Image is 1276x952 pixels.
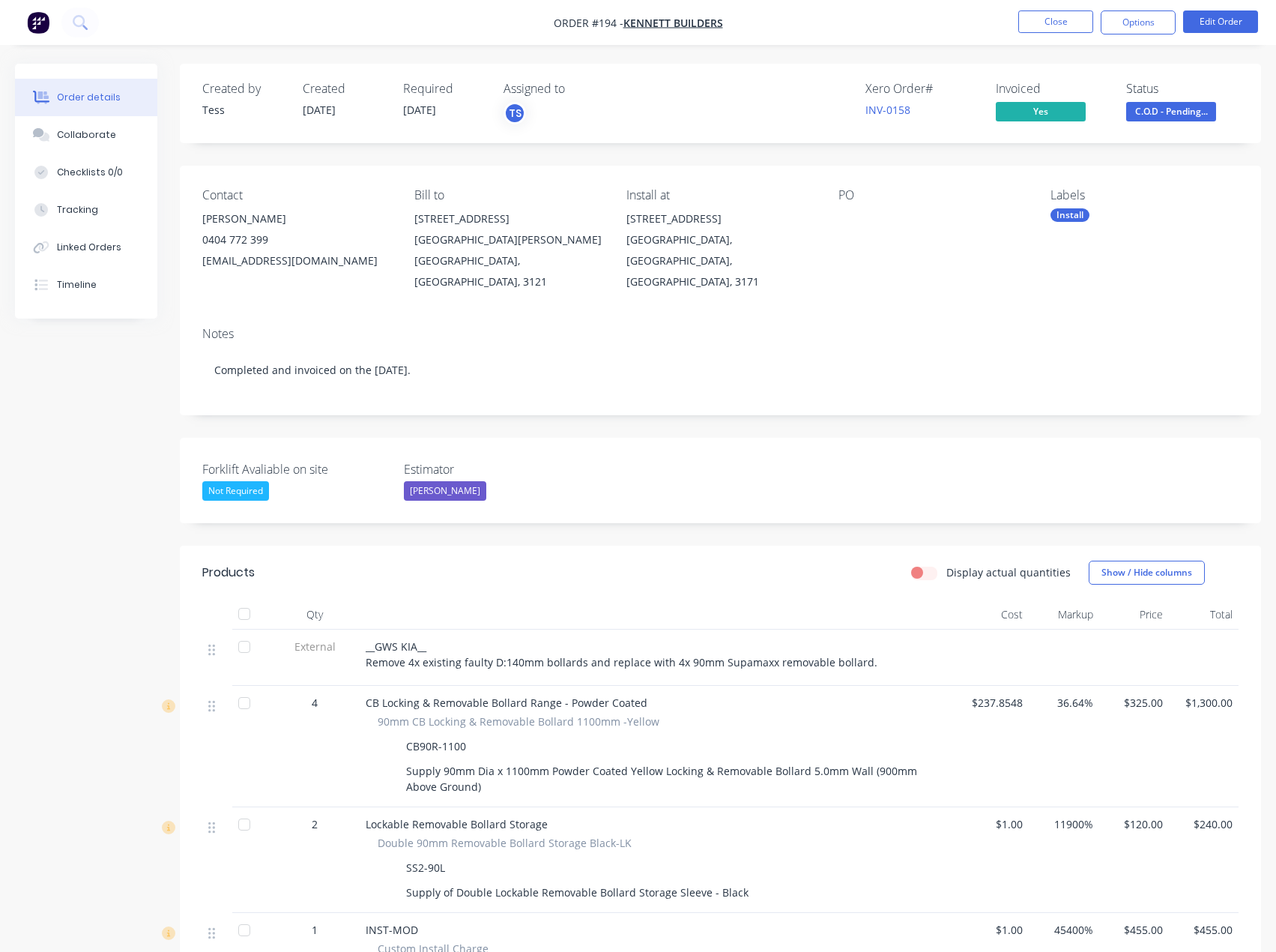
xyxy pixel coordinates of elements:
[1175,922,1233,938] span: $455.00
[946,564,1071,580] label: Display actual quantities
[57,278,97,292] div: Timeline
[400,882,755,903] div: Supply of Double Lockable Removable Bollard Storage Sleeve - Black
[57,166,123,179] div: Checklists 0/0
[554,16,623,30] span: Order #194 -
[626,188,814,202] div: Install at
[1089,561,1205,585] button: Show / Hide columns
[57,241,121,254] div: Linked Orders
[378,835,632,851] span: Double 90mm Removable Bollard Storage Black-LK
[626,208,814,229] div: [STREET_ADDRESS]
[57,91,121,104] div: Order details
[1175,816,1233,832] span: $240.00
[1029,600,1098,630] div: Markup
[312,816,318,832] span: 2
[414,188,602,202] div: Bill to
[504,82,653,96] div: Assigned to
[303,82,385,96] div: Created
[15,266,157,304] button: Timeline
[996,102,1086,121] span: Yes
[1126,102,1216,121] span: C.O.D - Pending...
[15,191,157,229] button: Tracking
[202,460,390,478] label: Forklift Avaliable on site
[202,564,255,582] div: Products
[270,600,360,630] div: Qty
[15,79,157,116] button: Order details
[303,103,336,117] span: [DATE]
[1105,816,1163,832] span: $120.00
[865,82,978,96] div: Xero Order #
[15,229,157,266] button: Linked Orders
[404,481,486,501] div: [PERSON_NAME]
[202,208,390,271] div: [PERSON_NAME]0404 772 399[EMAIL_ADDRESS][DOMAIN_NAME]
[1035,922,1092,938] span: 45400%
[378,714,659,729] span: 90mm CB Locking & Removable Bollard 1100mm -Yellow
[623,16,723,30] a: Kennett Builders
[366,817,548,831] span: Lockable Removable Bollard Storage
[15,116,157,154] button: Collaborate
[1169,600,1239,630] div: Total
[1101,10,1176,34] button: Options
[276,639,354,654] span: External
[403,82,486,96] div: Required
[400,735,472,757] div: CB90R-1100
[414,229,602,292] div: [GEOGRAPHIC_DATA][PERSON_NAME][GEOGRAPHIC_DATA], [GEOGRAPHIC_DATA], 3121
[366,696,647,710] span: CB Locking & Removable Bollard Range - Powder Coated
[202,229,390,250] div: 0404 772 399
[202,102,285,118] div: Tess
[366,923,418,937] span: INST-MOD
[15,154,157,191] button: Checklists 0/0
[202,327,1239,341] div: Notes
[27,11,49,34] img: Factory
[1050,188,1239,202] div: Labels
[965,816,1023,832] span: $1.00
[1183,10,1258,33] button: Edit Order
[504,102,526,124] button: TS
[959,600,1029,630] div: Cost
[626,229,814,292] div: [GEOGRAPHIC_DATA], [GEOGRAPHIC_DATA], [GEOGRAPHIC_DATA], 3171
[403,103,436,117] span: [DATE]
[996,82,1108,96] div: Invoiced
[404,460,591,478] label: Estimator
[1050,208,1089,222] div: Install
[1175,695,1233,711] span: $1,300.00
[312,695,318,711] span: 4
[414,208,602,229] div: [STREET_ADDRESS]
[1035,816,1092,832] span: 11900%
[202,208,390,229] div: [PERSON_NAME]
[57,203,98,217] div: Tracking
[965,695,1023,711] span: $237.8548
[202,347,1239,393] div: Completed and invoiced on the [DATE].
[1126,82,1239,96] div: Status
[1018,10,1093,33] button: Close
[1105,922,1163,938] span: $455.00
[202,82,285,96] div: Created by
[965,922,1023,938] span: $1.00
[57,128,116,142] div: Collaborate
[202,188,390,202] div: Contact
[1105,695,1163,711] span: $325.00
[312,922,318,938] span: 1
[400,760,941,798] div: Supply 90mm Dia x 1100mm Powder Coated Yellow Locking & Removable Bollard 5.0mm Wall (900mm Above...
[1126,102,1216,124] button: C.O.D - Pending...
[366,639,877,669] span: __GWS KIA__ Remove 4x existing faulty D:140mm bollards and replace with 4x 90mm Supamaxx removabl...
[400,857,451,879] div: SS2-90L
[1099,600,1169,630] div: Price
[1035,695,1092,711] span: 36.64%
[202,250,390,271] div: [EMAIL_ADDRESS][DOMAIN_NAME]
[414,208,602,292] div: [STREET_ADDRESS][GEOGRAPHIC_DATA][PERSON_NAME][GEOGRAPHIC_DATA], [GEOGRAPHIC_DATA], 3121
[865,103,910,117] a: INV-0158
[626,208,814,292] div: [STREET_ADDRESS][GEOGRAPHIC_DATA], [GEOGRAPHIC_DATA], [GEOGRAPHIC_DATA], 3171
[202,481,269,501] div: Not Required
[838,188,1026,202] div: PO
